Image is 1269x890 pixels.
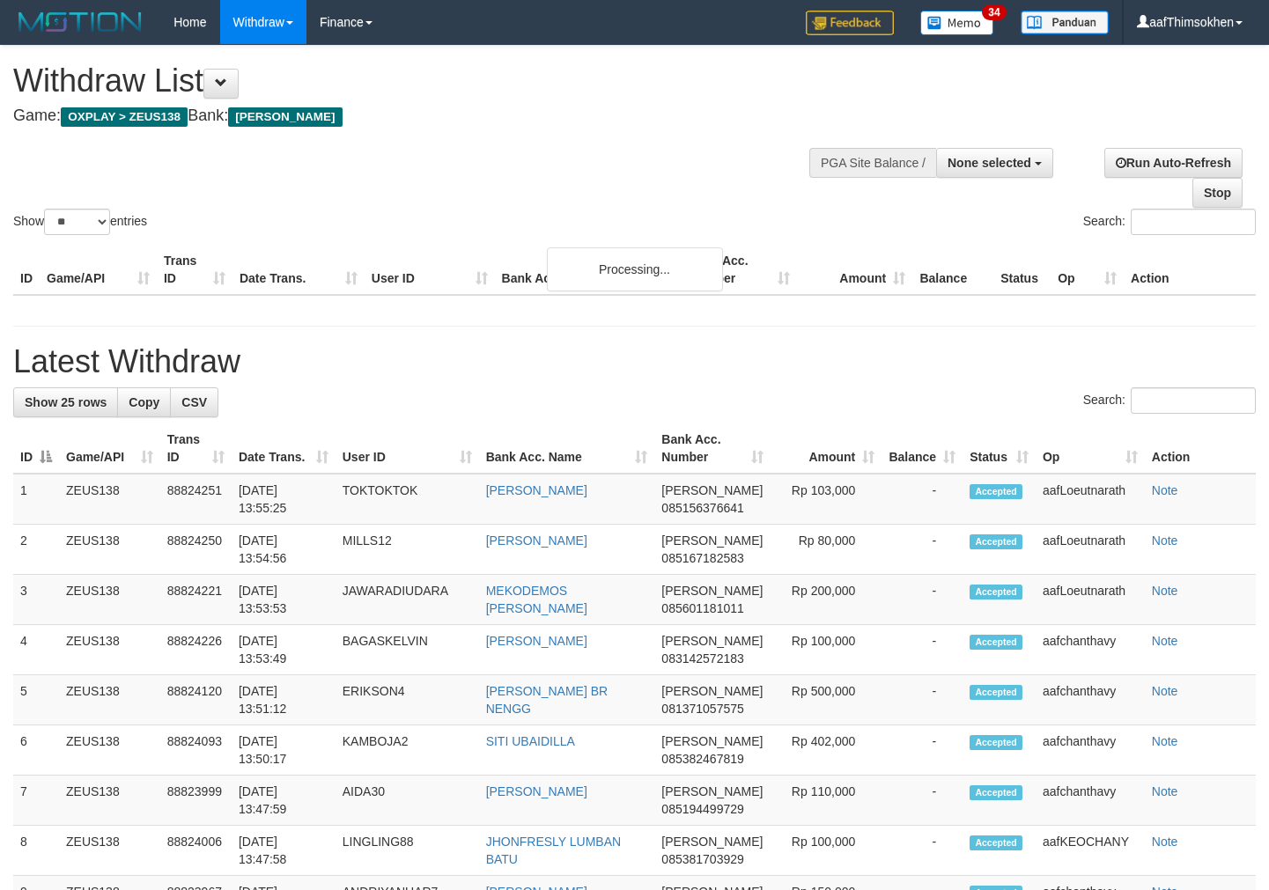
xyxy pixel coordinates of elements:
[59,474,160,525] td: ZEUS138
[59,826,160,876] td: ZEUS138
[970,835,1022,850] span: Accepted
[129,395,159,409] span: Copy
[936,148,1053,178] button: None selected
[993,245,1051,295] th: Status
[771,474,882,525] td: Rp 103,000
[1152,835,1178,849] a: Note
[479,423,655,474] th: Bank Acc. Name: activate to sort column ascending
[771,525,882,575] td: Rp 80,000
[771,776,882,826] td: Rp 110,000
[771,423,882,474] th: Amount: activate to sort column ascending
[1152,784,1178,798] a: Note
[970,484,1022,499] span: Accepted
[547,247,723,291] div: Processing...
[1036,725,1145,776] td: aafchanthavy
[771,725,882,776] td: Rp 402,000
[661,483,763,497] span: [PERSON_NAME]
[882,525,963,575] td: -
[882,474,963,525] td: -
[336,725,479,776] td: KAMBOJA2
[1152,684,1178,698] a: Note
[661,601,743,615] span: Copy 085601181011 to clipboard
[661,584,763,598] span: [PERSON_NAME]
[661,702,743,716] span: Copy 081371057575 to clipboard
[170,387,218,417] a: CSV
[336,575,479,625] td: JAWARADIUDARA
[1131,387,1256,414] input: Search:
[160,625,232,675] td: 88824226
[1036,826,1145,876] td: aafKEOCHANY
[160,474,232,525] td: 88824251
[661,752,743,766] span: Copy 085382467819 to clipboard
[486,634,587,648] a: [PERSON_NAME]
[160,776,232,826] td: 88823999
[336,675,479,725] td: ERIKSON4
[61,107,188,127] span: OXPLAY > ZEUS138
[486,784,587,798] a: [PERSON_NAME]
[232,725,336,776] td: [DATE] 13:50:17
[920,11,994,35] img: Button%20Memo.svg
[912,245,993,295] th: Balance
[661,533,763,548] span: [PERSON_NAME]
[970,585,1022,599] span: Accepted
[1036,776,1145,826] td: aafchanthavy
[232,675,336,725] td: [DATE] 13:51:12
[1152,533,1178,548] a: Note
[232,625,336,675] td: [DATE] 13:53:49
[654,423,770,474] th: Bank Acc. Number: activate to sort column ascending
[661,651,743,666] span: Copy 083142572183 to clipboard
[336,423,479,474] th: User ID: activate to sort column ascending
[882,575,963,625] td: -
[771,625,882,675] td: Rp 100,000
[486,835,622,866] a: JHONFRESLY LUMBAN BATU
[661,734,763,748] span: [PERSON_NAME]
[59,525,160,575] td: ZEUS138
[160,826,232,876] td: 88824006
[1036,474,1145,525] td: aafLoeutnarath
[661,802,743,816] span: Copy 085194499729 to clipboard
[13,344,1256,379] h1: Latest Withdraw
[661,551,743,565] span: Copy 085167182583 to clipboard
[44,209,110,235] select: Showentries
[882,625,963,675] td: -
[232,776,336,826] td: [DATE] 13:47:59
[13,675,59,725] td: 5
[13,63,829,99] h1: Withdraw List
[1021,11,1109,34] img: panduan.png
[486,684,608,716] a: [PERSON_NAME] BR NENGG
[771,575,882,625] td: Rp 200,000
[970,735,1022,750] span: Accepted
[1131,209,1256,235] input: Search:
[59,423,160,474] th: Game/API: activate to sort column ascending
[882,675,963,725] td: -
[232,826,336,876] td: [DATE] 13:47:58
[232,575,336,625] td: [DATE] 13:53:53
[160,525,232,575] td: 88824250
[13,474,59,525] td: 1
[948,156,1031,170] span: None selected
[486,483,587,497] a: [PERSON_NAME]
[232,525,336,575] td: [DATE] 13:54:56
[1152,734,1178,748] a: Note
[181,395,207,409] span: CSV
[1104,148,1243,178] a: Run Auto-Refresh
[797,245,912,295] th: Amount
[1152,483,1178,497] a: Note
[1192,178,1243,208] a: Stop
[661,835,763,849] span: [PERSON_NAME]
[970,534,1022,549] span: Accepted
[232,245,365,295] th: Date Trans.
[682,245,797,295] th: Bank Acc. Number
[495,245,682,295] th: Bank Acc. Name
[1083,209,1256,235] label: Search:
[13,423,59,474] th: ID: activate to sort column descending
[59,776,160,826] td: ZEUS138
[982,4,1006,20] span: 34
[970,785,1022,800] span: Accepted
[232,474,336,525] td: [DATE] 13:55:25
[336,776,479,826] td: AIDA30
[661,501,743,515] span: Copy 085156376641 to clipboard
[365,245,495,295] th: User ID
[963,423,1036,474] th: Status: activate to sort column ascending
[661,634,763,648] span: [PERSON_NAME]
